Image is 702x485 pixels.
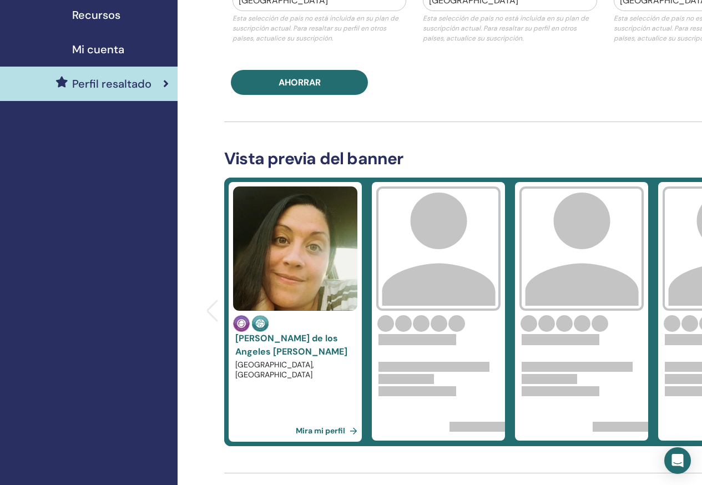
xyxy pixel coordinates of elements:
a: [PERSON_NAME] de los Angeles [PERSON_NAME] [235,332,347,357]
p: [GEOGRAPHIC_DATA], [GEOGRAPHIC_DATA] [235,360,355,380]
img: user-dummy-placeholder.svg [519,186,644,311]
span: Mi cuenta [72,41,124,58]
img: default.jpg [233,186,357,311]
img: user-dummy-placeholder.svg [376,186,501,311]
span: Perfil resaltado [72,75,151,92]
span: Ahorrar [279,77,321,88]
button: Ahorrar [231,70,368,95]
div: Open Intercom Messenger [664,447,691,474]
p: Esta selección de país no está incluida en su plan de suscripción actual. Para resaltar su perfil... [423,13,597,43]
span: Recursos [72,7,120,23]
a: Mira mi perfil [296,420,362,442]
p: Esta selección de país no está incluida en su plan de suscripción actual. Para resaltar su perfil... [233,13,406,43]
